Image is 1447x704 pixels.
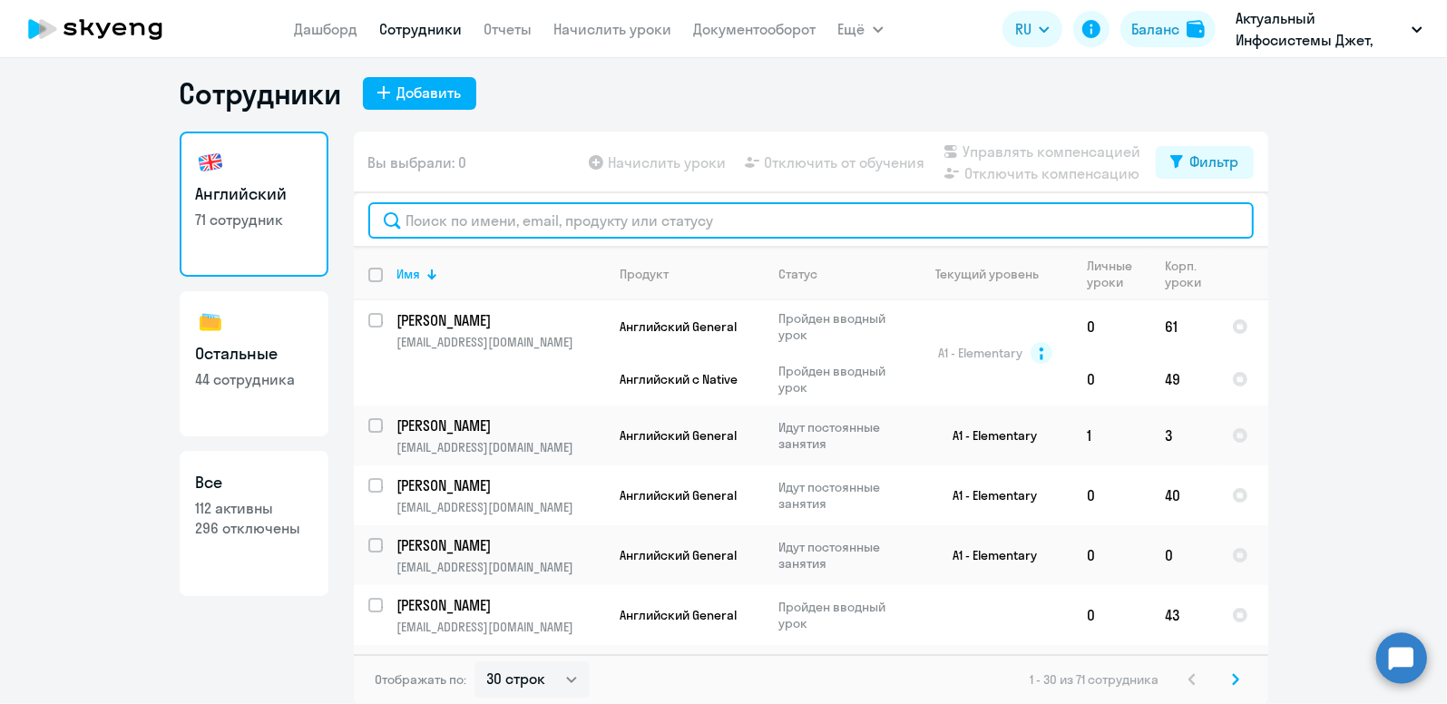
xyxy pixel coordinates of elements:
button: Актуальный Инфосистемы Джет, ИНФОСИСТЕМЫ ДЖЕТ, АО [1227,7,1432,51]
h1: Сотрудники [180,75,341,112]
div: Продукт [621,266,670,282]
span: Английский General [621,607,738,623]
p: [EMAIL_ADDRESS][DOMAIN_NAME] [397,559,605,575]
span: Английский General [621,318,738,335]
a: Начислить уроки [554,20,672,38]
p: [EMAIL_ADDRESS][DOMAIN_NAME] [397,334,605,350]
p: Идут постоянные занятия [779,479,904,512]
p: Идут постоянные занятия [779,419,904,452]
span: Отображать по: [376,671,467,688]
p: 296 отключены [196,518,312,538]
div: Текущий уровень [919,266,1072,282]
p: [PERSON_NAME] [397,475,602,495]
h3: Все [196,471,312,494]
span: Английский General [621,487,738,504]
a: Отчеты [484,20,533,38]
div: Имя [397,266,605,282]
span: Английский General [621,427,738,444]
button: Ещё [838,11,884,47]
img: english [196,148,225,177]
div: Текущий уровень [935,266,1039,282]
a: Дашборд [295,20,358,38]
a: [PERSON_NAME] [397,416,605,435]
h3: Английский [196,182,312,206]
img: others [196,308,225,337]
td: 61 [1151,300,1217,353]
td: 1 [1073,406,1151,465]
div: Корп. уроки [1166,258,1217,290]
td: A1 - Elementary [904,406,1073,465]
p: Идут постоянные занятия [779,539,904,572]
a: Документооборот [694,20,816,38]
div: Баланс [1131,18,1179,40]
button: Балансbalance [1120,11,1216,47]
td: 49 [1151,353,1217,406]
p: 44 сотрудника [196,369,312,389]
h3: Остальные [196,342,312,366]
img: balance [1187,20,1205,38]
a: Все112 активны296 отключены [180,451,328,596]
a: Английский71 сотрудник [180,132,328,277]
input: Поиск по имени, email, продукту или статусу [368,202,1254,239]
div: Статус [779,266,818,282]
button: Фильтр [1156,146,1254,179]
td: 43 [1151,585,1217,645]
p: [PERSON_NAME] [397,595,602,615]
td: 0 [1073,300,1151,353]
td: 3 [1151,406,1217,465]
td: A1 - Elementary [904,465,1073,525]
p: Пройден вводный урок [779,599,904,631]
a: [PERSON_NAME] [397,310,605,330]
p: [EMAIL_ADDRESS][DOMAIN_NAME] [397,499,605,515]
span: RU [1015,18,1031,40]
a: Остальные44 сотрудника [180,291,328,436]
span: 1 - 30 из 71 сотрудника [1031,671,1159,688]
td: 0 [1151,525,1217,585]
span: A1 - Elementary [939,345,1023,361]
div: Добавить [397,82,462,103]
p: 112 активны [196,498,312,518]
p: Пройден вводный урок [779,310,904,343]
div: Личные уроки [1088,258,1150,290]
button: Добавить [363,77,476,110]
p: [EMAIL_ADDRESS][DOMAIN_NAME] [397,619,605,635]
td: 40 [1151,465,1217,525]
td: 0 [1073,465,1151,525]
p: [PERSON_NAME] [397,535,602,555]
td: A1 - Elementary [904,525,1073,585]
p: [PERSON_NAME] [397,416,602,435]
button: RU [1002,11,1062,47]
p: [PERSON_NAME] [397,310,602,330]
a: [PERSON_NAME] [397,595,605,615]
a: Сотрудники [380,20,463,38]
a: [PERSON_NAME] [397,475,605,495]
span: Вы выбрали: 0 [368,152,467,173]
span: Ещё [838,18,865,40]
p: Актуальный Инфосистемы Джет, ИНФОСИСТЕМЫ ДЖЕТ, АО [1236,7,1404,51]
td: 0 [1073,525,1151,585]
p: Пройден вводный урок [779,363,904,396]
div: Фильтр [1190,151,1239,172]
span: Английский General [621,547,738,563]
p: 71 сотрудник [196,210,312,230]
p: [EMAIL_ADDRESS][DOMAIN_NAME] [397,439,605,455]
div: Имя [397,266,421,282]
td: 0 [1073,353,1151,406]
td: 0 [1073,585,1151,645]
span: Английский с Native [621,371,738,387]
a: [PERSON_NAME] [397,535,605,555]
